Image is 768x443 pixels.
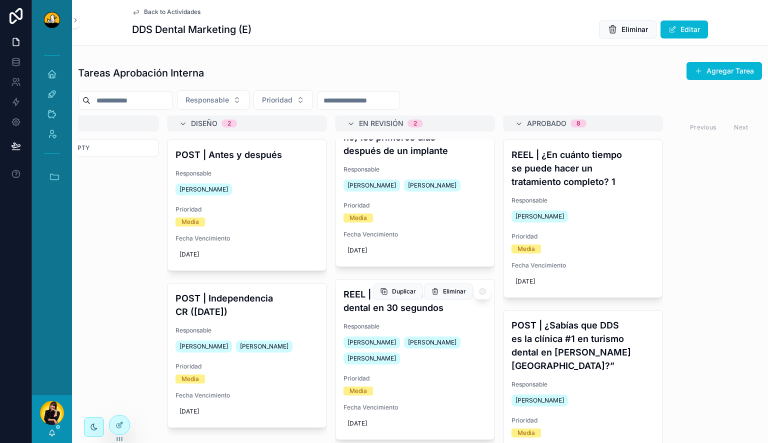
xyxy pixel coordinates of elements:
span: Responsable [343,165,486,173]
span: [PERSON_NAME] [515,212,564,220]
h4: POST | Antes y después [175,148,318,161]
a: Back to Actividades [132,8,200,16]
span: Eliminar [443,287,466,295]
span: Prioridad [175,362,318,370]
span: [DATE] [179,250,314,258]
span: Fecha Vencimiento [343,403,486,411]
div: 8 [576,119,580,127]
span: Fecha Vencimiento [175,391,318,399]
span: Responsable [511,380,654,388]
span: Duplicar [392,287,416,295]
span: Prioridad [511,232,654,240]
span: Responsable [511,196,654,204]
a: REEL | ¿En cuánto tiempo se puede hacer un tratamiento completo? 1Responsable[PERSON_NAME]Priorid... [503,139,663,298]
span: [PERSON_NAME] [347,354,396,362]
span: [PERSON_NAME] [179,342,228,350]
button: Eliminar [599,20,656,38]
h4: REEL | ¿En cuánto tiempo se puede hacer un tratamiento completo? 1 [511,148,654,188]
span: [DATE] [347,419,482,427]
h4: POST | Independencia CR ([DATE]) [175,291,318,318]
a: POST | Independencia CR ([DATE])Responsable[PERSON_NAME][PERSON_NAME]PrioridadMediaFecha Vencimie... [167,283,327,428]
span: Empty [68,144,89,151]
span: [PERSON_NAME] [347,338,396,346]
h1: Tareas Aprobación Interna [78,66,204,80]
button: Select Button [177,90,249,109]
div: Media [517,428,535,437]
span: [DATE] [347,246,482,254]
a: POST | Antes y despuésResponsable[PERSON_NAME]PrioridadMediaFecha Vencimiento[DATE] [167,139,327,271]
span: Prioridad [343,374,486,382]
h4: REEL | Cómo sería tu viaje dental en 30 segundos [343,287,486,314]
div: Media [517,244,535,253]
span: [PERSON_NAME] [408,338,456,346]
span: [PERSON_NAME] [179,185,228,193]
span: [PERSON_NAME] [408,181,456,189]
span: Fecha Vencimiento [343,230,486,238]
span: En Revisión [359,118,403,128]
span: Prioridad [511,416,654,424]
div: Media [181,374,199,383]
span: Eliminar [621,24,648,34]
span: Diseño [191,118,217,128]
div: Media [349,213,367,222]
span: [DATE] [179,407,314,415]
span: Responsable [175,326,318,334]
img: App logo [44,12,60,28]
button: Editar [660,20,708,38]
span: Aprobado [527,118,566,128]
div: Media [181,217,199,226]
button: Duplicar [373,283,422,299]
div: 2 [227,119,231,127]
span: Prioridad [343,201,486,209]
span: [DATE] [515,277,650,285]
span: Fecha Vencimiento [175,234,318,242]
h4: POST | ¿Sabías que DDS es la clínica #1 en turismo dental en [PERSON_NAME][GEOGRAPHIC_DATA]?” [511,318,654,372]
span: Fecha Vencimiento [511,261,654,269]
div: Media [349,386,367,395]
a: REEL | Cómo sería tu viaje dental en 30 segundosResponsable[PERSON_NAME][PERSON_NAME][PERSON_NAME... [335,279,495,440]
span: Prioridad [175,205,318,213]
span: Responsable [185,95,229,105]
span: [PERSON_NAME] [240,342,288,350]
div: 2 [413,119,417,127]
button: Agregar Tarea [686,62,762,80]
button: Eliminar [424,283,472,299]
button: Select Button [253,90,313,109]
span: Responsable [175,169,318,177]
h1: DDS Dental Marketing (E) [132,22,251,36]
span: Prioridad [262,95,292,105]
span: [PERSON_NAME] [515,396,564,404]
span: Back to Actividades [144,8,200,16]
span: Responsable [343,322,486,330]
div: scrollable content [32,40,72,205]
a: POST | Qué hacer (y qué no) los primeros días después de un implanteResponsable[PERSON_NAME][PERS... [335,108,495,267]
span: [PERSON_NAME] [347,181,396,189]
